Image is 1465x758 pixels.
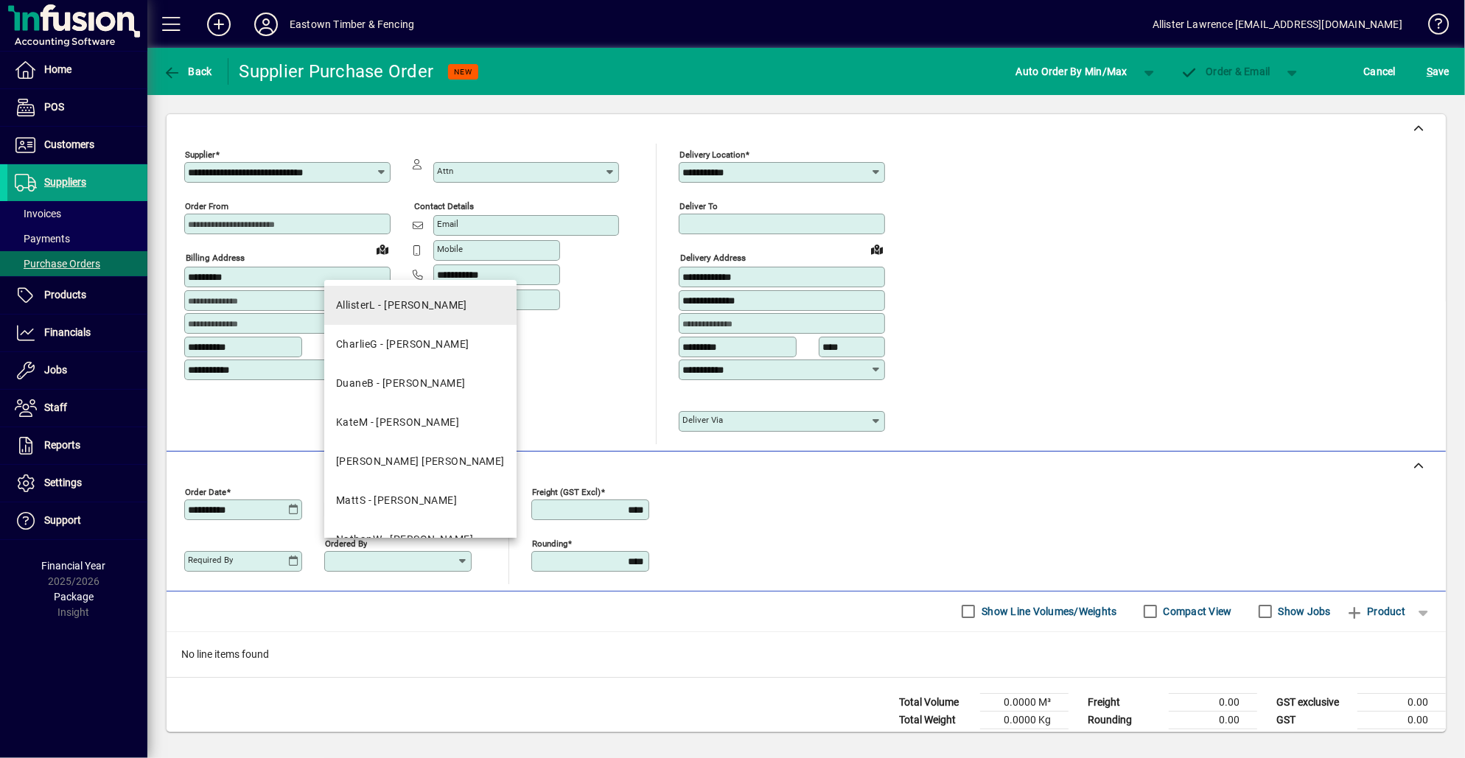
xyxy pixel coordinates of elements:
label: Show Line Volumes/Weights [979,604,1116,619]
div: AllisterL - [PERSON_NAME] [336,298,467,313]
button: Add [195,11,242,38]
button: Product [1338,598,1413,625]
a: Knowledge Base [1417,3,1447,51]
div: KateM - [PERSON_NAME] [336,415,459,430]
span: Jobs [44,364,67,376]
td: Total Weight [892,711,980,729]
mat-label: Delivery Location [679,150,745,160]
div: Supplier Purchase Order [239,60,434,83]
mat-label: Supplier [185,150,215,160]
span: Auto Order By Min/Max [1016,60,1127,83]
div: NathanW - [PERSON_NAME] [336,532,473,547]
td: 0.00 [1169,711,1257,729]
mat-option: DuaneB - Duane Bovey [324,364,517,403]
td: Freight [1080,693,1169,711]
span: Staff [44,401,67,413]
a: Settings [7,465,147,502]
td: 0.00 [1169,693,1257,711]
mat-label: Rounding [532,538,567,548]
span: Order & Email [1181,66,1270,77]
mat-option: NathanW - Nathan Woolley [324,520,517,559]
label: Show Jobs [1276,604,1331,619]
td: GST exclusive [1269,693,1357,711]
mat-option: KiaraN - Kiara Neil [324,442,517,481]
mat-label: Order date [185,486,226,496]
span: POS [44,101,64,113]
mat-label: Deliver via [682,415,723,425]
div: CharlieG - [PERSON_NAME] [336,337,469,352]
div: Allister Lawrence [EMAIL_ADDRESS][DOMAIN_NAME] [1153,13,1402,36]
a: View on map [371,237,394,261]
span: NEW [454,67,472,77]
button: Back [159,58,216,85]
mat-label: Mobile [437,244,463,254]
td: 0.00 [1357,693,1446,711]
mat-label: Deliver To [679,201,718,211]
mat-label: Attn [437,166,453,176]
td: Total Volume [892,693,980,711]
span: Purchase Orders [15,258,100,270]
label: Compact View [1161,604,1232,619]
button: Profile [242,11,290,38]
span: Financials [44,326,91,338]
a: Home [7,52,147,88]
div: DuaneB - [PERSON_NAME] [336,376,466,391]
button: Auto Order By Min/Max [1009,58,1135,85]
button: Cancel [1360,58,1400,85]
mat-option: KateM - Kate Mallett [324,403,517,442]
mat-label: Ordered by [325,538,367,548]
span: Payments [15,233,70,245]
span: Suppliers [44,176,86,188]
span: Back [163,66,212,77]
a: Payments [7,226,147,251]
a: Support [7,502,147,539]
a: Invoices [7,201,147,226]
div: No line items found [167,632,1446,677]
span: Financial Year [42,560,106,572]
button: Order & Email [1173,58,1278,85]
mat-label: Freight (GST excl) [532,486,601,496]
mat-option: MattS - Matt Smith [324,481,517,520]
div: Eastown Timber & Fencing [290,13,414,36]
mat-option: CharlieG - Charlie Gourlay [324,325,517,364]
td: GST inclusive [1269,729,1357,747]
mat-label: Required by [188,555,233,565]
td: 0.0000 Kg [980,711,1069,729]
a: Staff [7,390,147,427]
mat-option: AllisterL - Allister Lawrence [324,286,517,325]
div: MattS - [PERSON_NAME] [336,493,457,508]
span: Products [44,289,86,301]
span: Home [44,63,71,75]
a: Purchase Orders [7,251,147,276]
app-page-header-button: Back [147,58,228,85]
a: Reports [7,427,147,464]
span: Settings [44,477,82,488]
a: View on map [865,237,889,261]
td: 0.00 [1357,711,1446,729]
button: Save [1423,58,1453,85]
a: Products [7,277,147,314]
a: Financials [7,315,147,351]
a: Jobs [7,352,147,389]
td: Rounding [1080,711,1169,729]
span: Package [54,591,94,603]
span: Product [1346,600,1405,623]
span: Support [44,514,81,526]
mat-label: Order from [185,201,228,211]
a: Customers [7,127,147,164]
td: GST [1269,711,1357,729]
td: 0.0000 M³ [980,693,1069,711]
div: [PERSON_NAME] [PERSON_NAME] [336,454,505,469]
span: S [1427,66,1433,77]
span: Cancel [1364,60,1396,83]
mat-label: Email [437,219,458,229]
span: Reports [44,439,80,451]
span: ave [1427,60,1450,83]
a: POS [7,89,147,126]
span: Customers [44,138,94,150]
td: 0.00 [1357,729,1446,747]
span: Invoices [15,208,61,220]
